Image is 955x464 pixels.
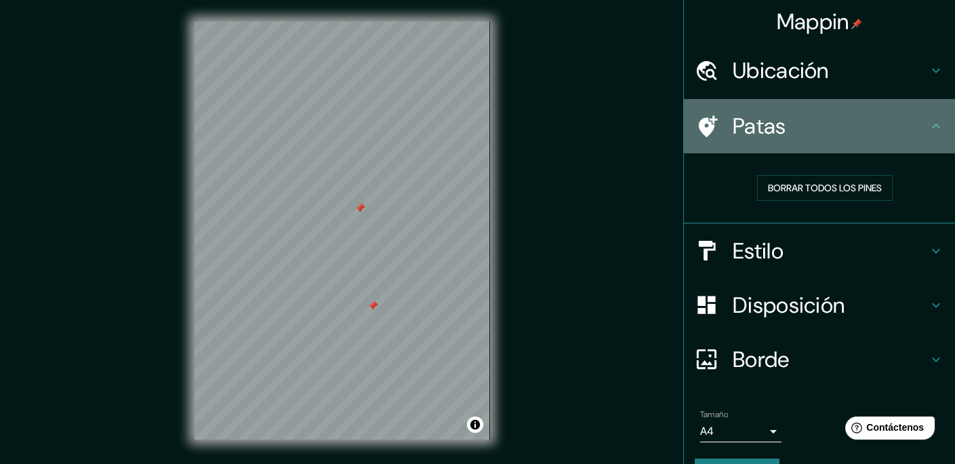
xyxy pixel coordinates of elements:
div: Borde [684,332,955,387]
button: Borrar todos los pines [757,175,893,201]
div: A4 [700,421,781,442]
div: Estilo [684,224,955,278]
font: Tamaño [700,409,728,420]
div: Patas [684,99,955,153]
font: Estilo [733,237,784,265]
font: A4 [700,424,714,438]
div: Ubicación [684,43,955,98]
div: Disposición [684,278,955,332]
iframe: Lanzador de widgets de ayuda [834,411,940,449]
img: pin-icon.png [851,18,862,29]
font: Borde [733,345,790,374]
font: Ubicación [733,56,829,85]
font: Borrar todos los pines [768,182,882,194]
button: Activar o desactivar atribución [467,417,483,433]
canvas: Mapa [195,22,490,440]
font: Mappin [777,7,849,36]
font: Disposición [733,291,845,320]
font: Patas [733,112,786,140]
